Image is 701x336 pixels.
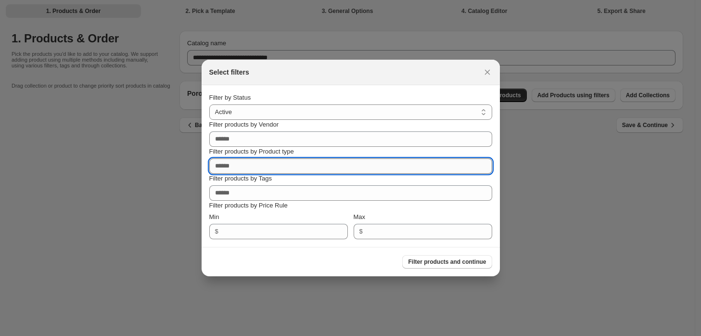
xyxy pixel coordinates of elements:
span: Filter products by Vendor [209,121,279,128]
span: Filter by Status [209,94,251,101]
span: $ [359,228,363,235]
span: Filter products and continue [408,258,486,266]
span: Filter products by Tags [209,175,272,182]
span: Filter products by Product type [209,148,294,155]
p: Filter products by Price Rule [209,201,492,210]
span: $ [215,228,218,235]
h2: Select filters [209,67,249,77]
span: Min [209,213,219,220]
button: Filter products and continue [402,255,492,269]
span: Max [354,213,366,220]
